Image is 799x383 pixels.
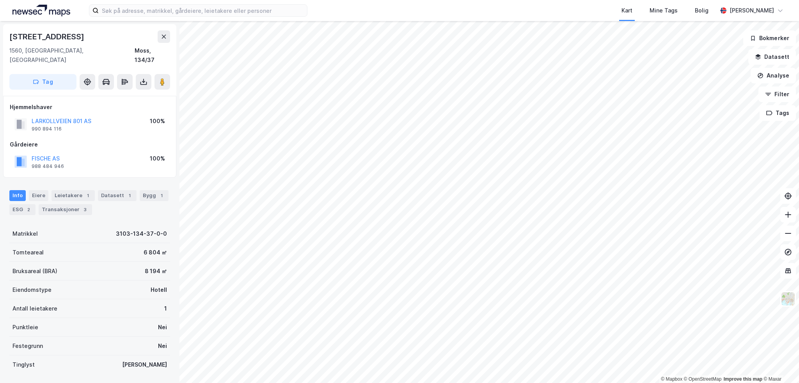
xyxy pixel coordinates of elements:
button: Filter [758,86,796,102]
div: Matrikkel [12,229,38,238]
div: ESG [9,204,36,215]
div: Nei [158,323,167,332]
div: 988 484 946 [32,163,64,169]
div: 6 804 ㎡ [144,248,167,257]
img: logo.a4113a55bc3d86da70a041830d287a7e.svg [12,5,70,16]
div: Tomteareal [12,248,44,257]
div: Eiendomstype [12,285,51,295]
iframe: Chat Widget [760,346,799,383]
div: Gårdeiere [10,140,170,149]
button: Analyse [751,68,796,83]
div: Hjemmelshaver [10,102,170,112]
div: Nei [158,341,167,351]
div: Bygg [140,190,169,201]
div: Punktleie [12,323,38,332]
div: 3103-134-37-0-0 [116,229,167,238]
div: 8 194 ㎡ [145,267,167,276]
a: OpenStreetMap [684,376,722,382]
div: Moss, 134/37 [135,46,170,65]
div: 1 [126,192,133,199]
div: [STREET_ADDRESS] [9,30,86,43]
div: 100% [150,154,165,163]
img: Z [781,291,795,306]
div: Hotell [151,285,167,295]
input: Søk på adresse, matrikkel, gårdeiere, leietakere eller personer [99,5,307,16]
div: 3 [81,206,89,214]
div: Antall leietakere [12,304,57,313]
div: Tinglyst [12,360,35,369]
div: 1560, [GEOGRAPHIC_DATA], [GEOGRAPHIC_DATA] [9,46,135,65]
div: Kart [621,6,632,15]
div: Kontrollprogram for chat [760,346,799,383]
a: Improve this map [724,376,762,382]
div: Leietakere [51,190,95,201]
div: Festegrunn [12,341,43,351]
div: 100% [150,116,165,126]
div: 1 [158,192,165,199]
div: [PERSON_NAME] [122,360,167,369]
div: Datasett [98,190,137,201]
div: Transaksjoner [39,204,92,215]
button: Tags [760,105,796,121]
div: 1 [84,192,92,199]
div: Mine Tags [650,6,678,15]
button: Datasett [748,49,796,65]
div: 2 [25,206,32,214]
div: [PERSON_NAME] [730,6,774,15]
button: Tag [9,74,76,90]
div: Bruksareal (BRA) [12,267,57,276]
div: Bolig [695,6,708,15]
button: Bokmerker [743,30,796,46]
a: Mapbox [661,376,682,382]
div: Info [9,190,26,201]
div: 1 [164,304,167,313]
div: 990 894 116 [32,126,62,132]
div: Eiere [29,190,48,201]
